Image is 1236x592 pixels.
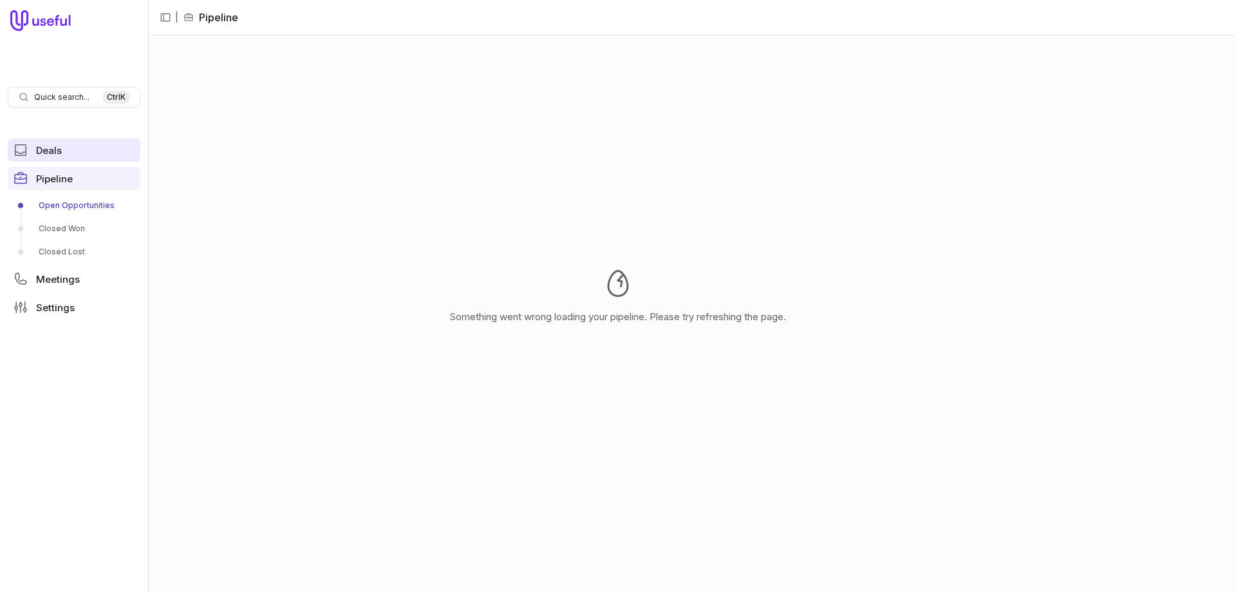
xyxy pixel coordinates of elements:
span: Deals [36,146,62,155]
a: Deals [8,138,140,162]
a: Closed Won [8,218,140,239]
a: Pipeline [8,167,140,190]
a: Open Opportunities [8,195,140,216]
span: Meetings [36,274,80,284]
div: Pipeline submenu [8,195,140,262]
a: Closed Lost [8,242,140,262]
span: Pipeline [36,174,73,184]
a: Meetings [8,267,140,291]
kbd: Ctrl K [103,91,129,104]
span: Quick search... [34,92,89,102]
span: Settings [36,303,75,312]
a: Settings [8,296,140,319]
p: Something went wrong loading your pipeline. Please try refreshing the page. [450,309,786,325]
